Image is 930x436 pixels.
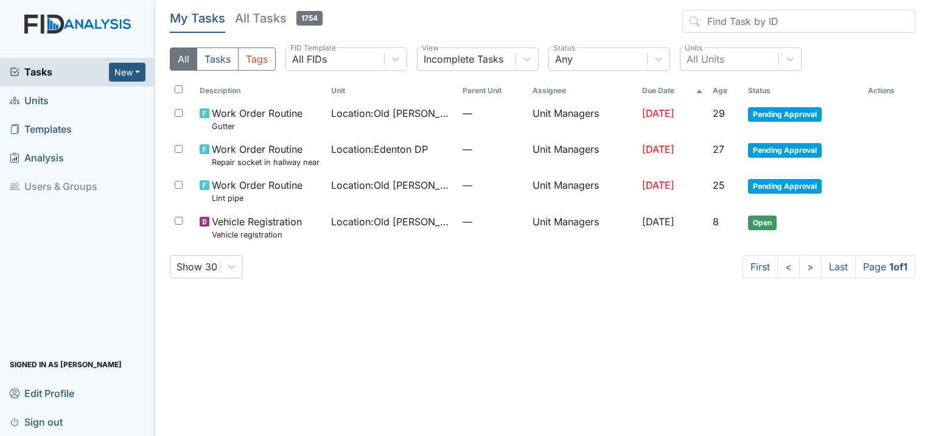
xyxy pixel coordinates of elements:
[889,261,907,273] strong: 1 of 1
[555,52,573,66] div: Any
[212,214,302,241] span: Vehicle Registration Vehicle registration
[748,179,822,194] span: Pending Approval
[331,106,453,121] span: Location : Old [PERSON_NAME].
[10,384,74,403] span: Edit Profile
[331,178,453,192] span: Location : Old [PERSON_NAME].
[713,179,725,191] span: 25
[642,143,674,155] span: [DATE]
[799,255,822,278] a: >
[177,259,217,274] div: Show 30
[463,214,523,229] span: —
[10,65,109,79] a: Tasks
[642,216,674,228] span: [DATE]
[642,179,674,191] span: [DATE]
[682,10,915,33] input: Find Task by ID
[212,229,302,241] small: Vehicle registration
[713,107,725,119] span: 29
[463,178,523,192] span: —
[748,143,822,158] span: Pending Approval
[326,80,458,101] th: Toggle SortBy
[170,47,197,71] button: All
[708,80,743,101] th: Toggle SortBy
[170,10,225,27] h5: My Tasks
[10,120,72,139] span: Templates
[528,209,637,245] td: Unit Managers
[458,80,528,101] th: Toggle SortBy
[463,142,523,156] span: —
[212,121,302,132] small: Gutter
[175,85,183,93] input: Toggle All Rows Selected
[10,355,122,374] span: Signed in as [PERSON_NAME]
[777,255,800,278] a: <
[10,149,64,167] span: Analysis
[170,47,276,71] div: Type filter
[743,255,778,278] a: First
[642,107,674,119] span: [DATE]
[528,101,637,137] td: Unit Managers
[195,80,326,101] th: Toggle SortBy
[238,47,276,71] button: Tags
[748,216,777,230] span: Open
[528,80,637,101] th: Assignee
[821,255,856,278] a: Last
[528,137,637,173] td: Unit Managers
[331,142,428,156] span: Location : Edenton DP
[296,11,323,26] span: 1754
[713,216,719,228] span: 8
[855,255,915,278] span: Page
[212,156,321,168] small: Repair socket in hallway near accounting clerk office.
[528,173,637,209] td: Unit Managers
[212,106,302,132] span: Work Order Routine Gutter
[235,10,323,27] h5: All Tasks
[748,107,822,122] span: Pending Approval
[212,178,302,204] span: Work Order Routine Lint pipe
[10,412,63,431] span: Sign out
[743,255,915,278] nav: task-pagination
[292,52,327,66] div: All FIDs
[10,91,49,110] span: Units
[637,80,708,101] th: Toggle SortBy
[743,80,863,101] th: Toggle SortBy
[212,192,302,204] small: Lint pipe
[463,106,523,121] span: —
[331,214,453,229] span: Location : Old [PERSON_NAME].
[109,63,145,82] button: New
[197,47,239,71] button: Tasks
[863,80,915,101] th: Actions
[687,52,724,66] div: All Units
[212,142,321,168] span: Work Order Routine Repair socket in hallway near accounting clerk office.
[424,52,503,66] div: Incomplete Tasks
[713,143,724,155] span: 27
